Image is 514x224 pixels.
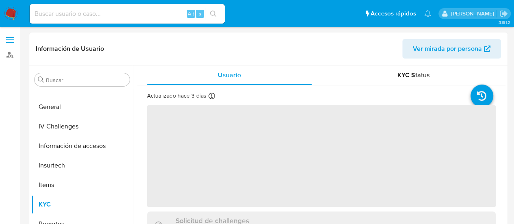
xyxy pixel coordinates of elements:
[218,70,241,80] span: Usuario
[402,39,501,59] button: Ver mirada por persona
[38,76,44,83] button: Buscar
[199,10,201,17] span: s
[31,195,133,214] button: KYC
[499,9,508,18] a: Salir
[31,97,133,117] button: General
[413,39,482,59] span: Ver mirada por persona
[31,156,133,175] button: Insurtech
[205,8,221,20] button: search-icon
[36,45,104,53] h1: Información de Usuario
[371,9,416,18] span: Accesos rápidos
[31,117,133,136] button: IV Challenges
[31,175,133,195] button: Items
[397,70,430,80] span: KYC Status
[30,9,225,19] input: Buscar usuario o caso...
[188,10,194,17] span: Alt
[31,136,133,156] button: Información de accesos
[424,10,431,17] a: Notificaciones
[147,105,496,207] span: ‌
[46,76,126,84] input: Buscar
[147,92,206,100] p: Actualizado hace 3 días
[451,10,497,17] p: federico.dibella@mercadolibre.com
